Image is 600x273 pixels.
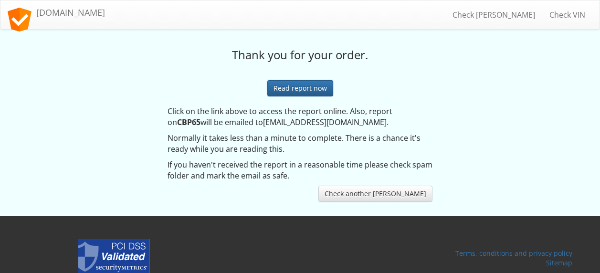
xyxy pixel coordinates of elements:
a: [DOMAIN_NAME] [0,0,112,24]
p: Click on the link above to access the report online. Also, report on will be emailed to [EMAIL_AD... [168,106,432,128]
a: Check [PERSON_NAME] [445,3,542,27]
img: logo.svg [8,8,32,31]
p: If you haven't received the report in a reasonable time please check spam folder and mark the ema... [168,159,432,181]
a: Check another [PERSON_NAME] [318,186,432,202]
a: Check VIN [542,3,592,27]
strong: CBP65 [177,117,200,127]
a: Sitemap [546,258,572,267]
p: Normally it takes less than a minute to complete. There is a chance it's ready while you are read... [168,133,432,155]
h3: Thank you for your order. [21,49,579,61]
a: Read report now [267,80,333,96]
a: Terms, conditions and privacy policy [455,249,572,258]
